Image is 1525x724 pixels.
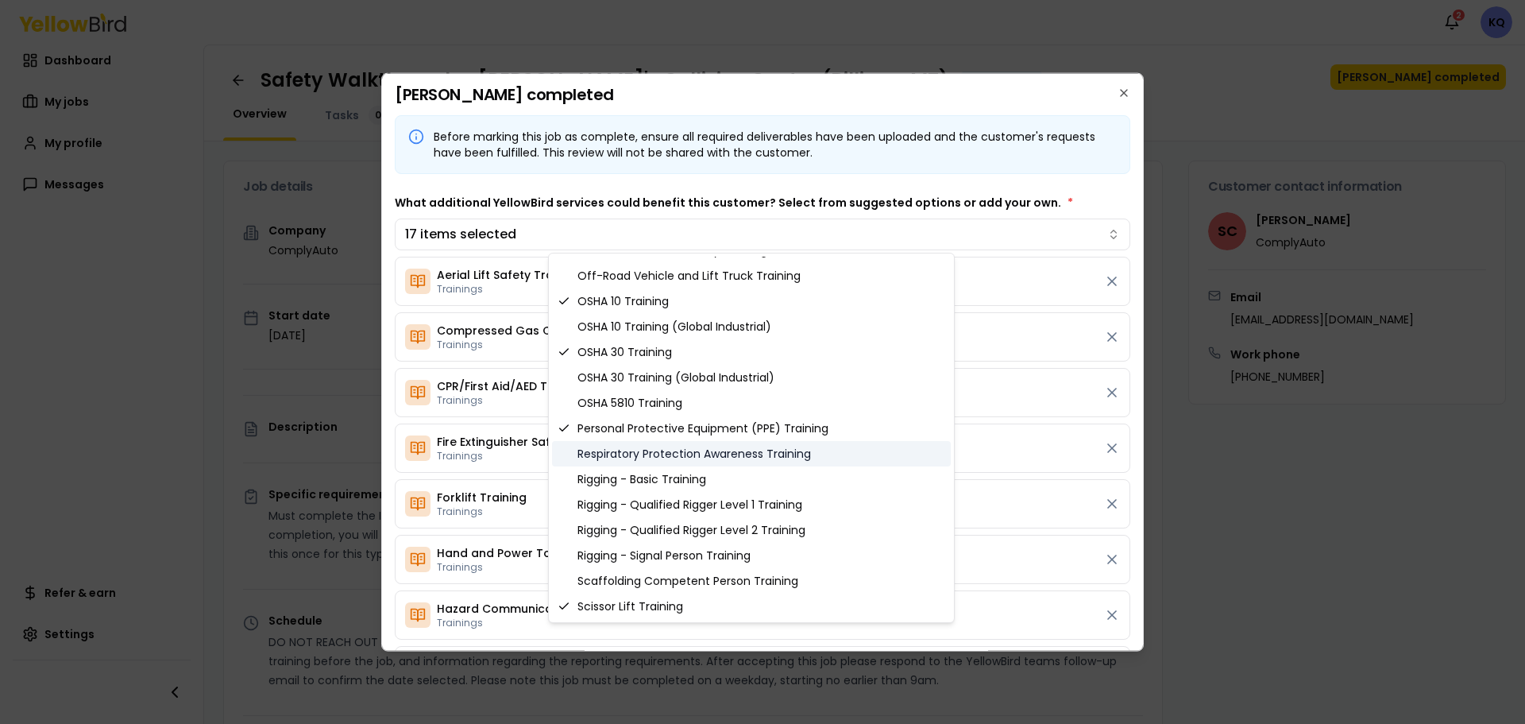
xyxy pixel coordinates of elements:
[552,492,951,517] div: Rigging - Qualified Rigger Level 1 Training
[552,416,951,441] div: Personal Protective Equipment (PPE) Training
[552,543,951,568] div: Rigging - Signal Person Training
[552,568,951,594] div: Scaffolding Competent Person Training
[552,594,951,619] div: Scissor Lift Training
[552,365,951,390] div: OSHA 30 Training (Global Industrial)
[552,517,951,543] div: Rigging - Qualified Rigger Level 2 Training
[552,288,951,314] div: OSHA 10 Training
[552,314,951,339] div: OSHA 10 Training (Global Industrial)
[552,390,951,416] div: OSHA 5810 Training
[552,467,951,492] div: Rigging - Basic Training
[552,441,951,467] div: Respiratory Protection Awareness Training
[552,263,951,288] div: Off-Road Vehicle and Lift Truck Training
[552,339,951,365] div: OSHA 30 Training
